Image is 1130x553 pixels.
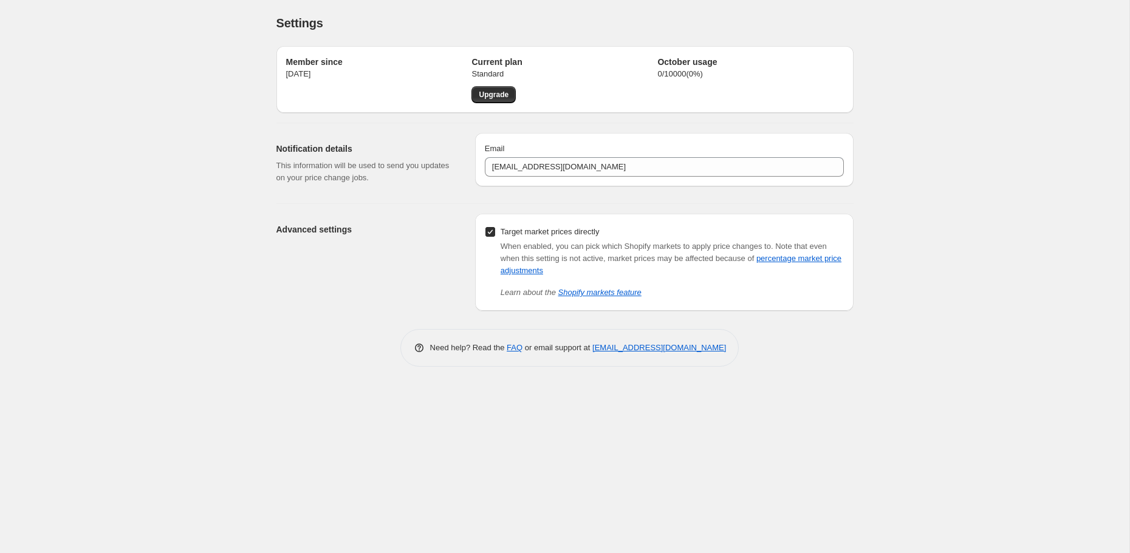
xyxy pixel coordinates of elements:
span: Need help? Read the [430,343,507,352]
h2: Member since [286,56,472,68]
span: Upgrade [479,90,508,100]
span: When enabled, you can pick which Shopify markets to apply price changes to. [501,242,773,251]
h2: Current plan [471,56,657,68]
span: Email [485,144,505,153]
span: Settings [276,16,323,30]
h2: Advanced settings [276,223,456,236]
h2: October usage [657,56,843,68]
p: 0 / 10000 ( 0 %) [657,68,843,80]
a: Shopify markets feature [558,288,642,297]
span: or email support at [522,343,592,352]
a: Upgrade [471,86,516,103]
a: [EMAIL_ADDRESS][DOMAIN_NAME] [592,343,726,352]
p: Standard [471,68,657,80]
a: FAQ [507,343,522,352]
span: Target market prices directly [501,227,600,236]
p: [DATE] [286,68,472,80]
p: This information will be used to send you updates on your price change jobs. [276,160,456,184]
i: Learn about the [501,288,642,297]
span: Note that even when this setting is not active, market prices may be affected because of [501,242,841,275]
h2: Notification details [276,143,456,155]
